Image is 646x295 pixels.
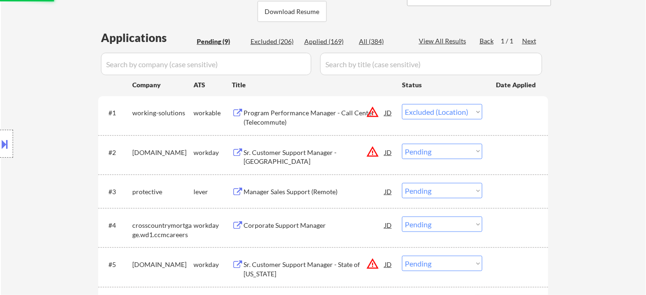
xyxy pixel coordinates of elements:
[359,37,406,46] div: All (384)
[244,260,385,278] div: Sr. Customer Support Manager - State of [US_STATE]
[194,80,232,90] div: ATS
[496,80,537,90] div: Date Applied
[384,217,393,233] div: JD
[194,221,232,230] div: workday
[197,37,244,46] div: Pending (9)
[402,76,482,93] div: Status
[522,36,537,46] div: Next
[244,221,385,230] div: Corporate Support Manager
[101,32,194,43] div: Applications
[194,148,232,157] div: workday
[194,108,232,118] div: workable
[304,37,351,46] div: Applied (169)
[501,36,522,46] div: 1 / 1
[366,105,379,119] button: warning_amber
[366,257,379,270] button: warning_amber
[384,144,393,161] div: JD
[320,53,542,75] input: Search by title (case sensitive)
[132,260,194,269] div: [DOMAIN_NAME]
[366,145,379,158] button: warning_amber
[232,80,393,90] div: Title
[244,187,385,197] div: Manager Sales Support (Remote)
[194,260,232,269] div: workday
[258,1,327,22] button: Download Resume
[480,36,495,46] div: Back
[384,256,393,273] div: JD
[384,104,393,121] div: JD
[244,148,385,166] div: Sr. Customer Support Manager - [GEOGRAPHIC_DATA]
[384,183,393,200] div: JD
[101,53,311,75] input: Search by company (case sensitive)
[194,187,232,197] div: lever
[108,260,125,269] div: #5
[244,108,385,126] div: Program Performance Manager - Call Center (Telecommute)
[419,36,469,46] div: View All Results
[251,37,297,46] div: Excluded (206)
